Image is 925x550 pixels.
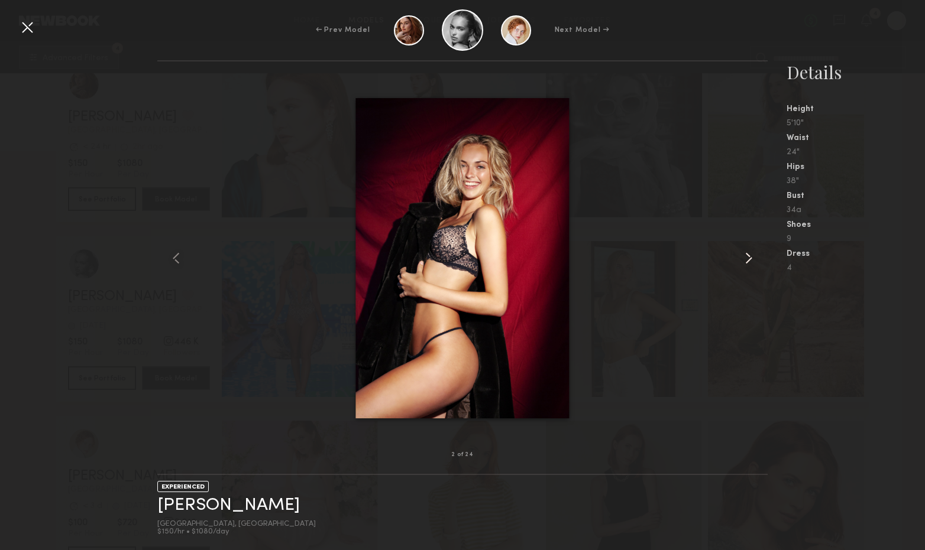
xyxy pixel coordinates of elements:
div: Waist [787,134,925,142]
div: $150/hr • $1080/day [157,528,316,536]
div: Next Model → [555,25,610,35]
div: 38" [787,177,925,185]
div: ← Prev Model [316,25,370,35]
div: Bust [787,192,925,200]
div: 5'10" [787,119,925,128]
div: Dress [787,250,925,258]
div: [GEOGRAPHIC_DATA], [GEOGRAPHIC_DATA] [157,520,316,528]
div: 2 of 24 [451,452,474,458]
div: Details [787,60,925,84]
div: 4 [787,264,925,272]
div: 9 [787,235,925,243]
div: Shoes [787,221,925,229]
div: Height [787,105,925,113]
a: [PERSON_NAME] [157,496,300,515]
div: EXPERIENCED [157,481,209,492]
div: 24" [787,148,925,157]
div: 34a [787,206,925,214]
div: Hips [787,163,925,171]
